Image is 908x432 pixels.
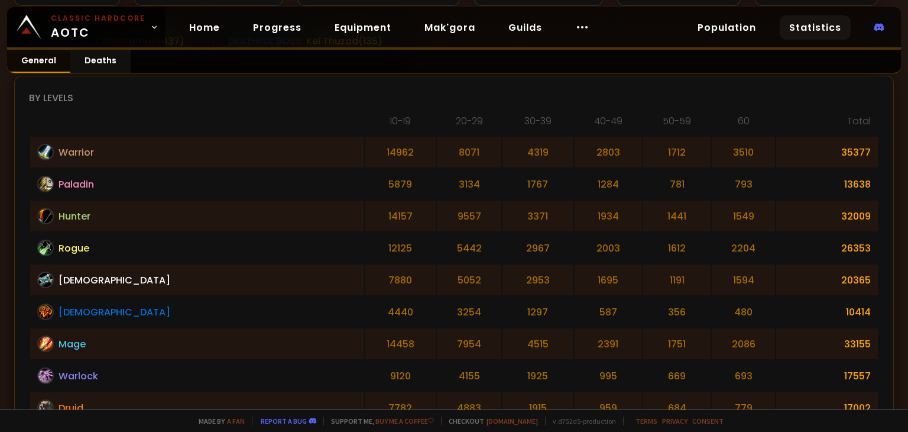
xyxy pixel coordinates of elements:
td: 4440 [365,296,436,327]
span: Checkout [441,417,538,425]
a: General [7,50,70,73]
td: 669 [643,360,711,391]
a: Statistics [780,15,851,40]
a: a fan [227,417,245,425]
td: 2204 [712,233,775,263]
td: 2391 [575,328,642,359]
td: 14157 [365,201,436,231]
span: Warrior [59,145,94,160]
td: 1549 [712,201,775,231]
td: 2803 [575,137,642,167]
td: 693 [712,360,775,391]
td: 35377 [776,137,878,167]
a: Deaths [70,50,131,73]
td: 2953 [502,265,573,295]
th: 40-49 [575,114,642,136]
a: Classic HardcoreAOTC [7,7,166,47]
td: 32009 [776,201,878,231]
td: 7880 [365,265,436,295]
th: 50-59 [643,114,711,136]
span: Warlock [59,369,98,383]
a: Mak'gora [415,15,485,40]
td: 3254 [437,296,502,327]
td: 33155 [776,328,878,359]
th: Total [776,114,878,136]
td: 1441 [643,201,711,231]
a: [DOMAIN_NAME] [487,417,538,425]
td: 7782 [365,392,436,423]
td: 20365 [776,265,878,295]
span: Hunter [59,209,90,224]
td: 9557 [437,201,502,231]
small: Classic Hardcore [51,13,145,24]
a: Report a bug [261,417,307,425]
td: 779 [712,392,775,423]
td: 1934 [575,201,642,231]
td: 17557 [776,360,878,391]
td: 1594 [712,265,775,295]
td: 7954 [437,328,502,359]
td: 14962 [365,137,436,167]
td: 12125 [365,233,436,263]
td: 1925 [502,360,573,391]
td: 480 [712,296,775,327]
div: By levels [29,91,879,105]
td: 4155 [437,360,502,391]
td: 1284 [575,169,642,199]
td: 4515 [502,328,573,359]
td: 9120 [365,360,436,391]
td: 587 [575,296,642,327]
span: Made by [192,417,245,425]
th: 20-29 [437,114,502,136]
td: 5879 [365,169,436,199]
span: Support me, [323,417,434,425]
span: [DEMOGRAPHIC_DATA] [59,273,170,288]
td: 3371 [502,201,573,231]
span: Druid [59,401,83,415]
td: 1915 [502,392,573,423]
td: 1612 [643,233,711,263]
td: 2003 [575,233,642,263]
td: 1695 [575,265,642,295]
td: 959 [575,392,642,423]
td: 5052 [437,265,502,295]
td: 1712 [643,137,711,167]
a: Terms [635,417,657,425]
span: [DEMOGRAPHIC_DATA] [59,305,170,320]
a: Progress [244,15,311,40]
td: 26353 [776,233,878,263]
td: 4319 [502,137,573,167]
span: AOTC [51,13,145,41]
td: 995 [575,360,642,391]
td: 8071 [437,137,502,167]
td: 1751 [643,328,711,359]
td: 4883 [437,392,502,423]
a: Equipment [325,15,401,40]
td: 1767 [502,169,573,199]
td: 13638 [776,169,878,199]
td: 356 [643,296,711,327]
th: 60 [712,114,775,136]
span: Mage [59,337,86,352]
td: 3134 [437,169,502,199]
td: 10414 [776,296,878,327]
td: 781 [643,169,711,199]
td: 684 [643,392,711,423]
td: 3510 [712,137,775,167]
td: 2967 [502,233,573,263]
span: Rogue [59,241,89,256]
th: 10-19 [365,114,436,136]
td: 14458 [365,328,436,359]
span: Paladin [59,177,94,192]
a: Privacy [662,417,688,425]
td: 1297 [502,296,573,327]
a: Consent [692,417,724,425]
a: Population [688,15,766,40]
a: Guilds [499,15,552,40]
td: 1191 [643,265,711,295]
td: 5442 [437,233,502,263]
td: 793 [712,169,775,199]
td: 2086 [712,328,775,359]
td: 17002 [776,392,878,423]
th: 30-39 [502,114,573,136]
